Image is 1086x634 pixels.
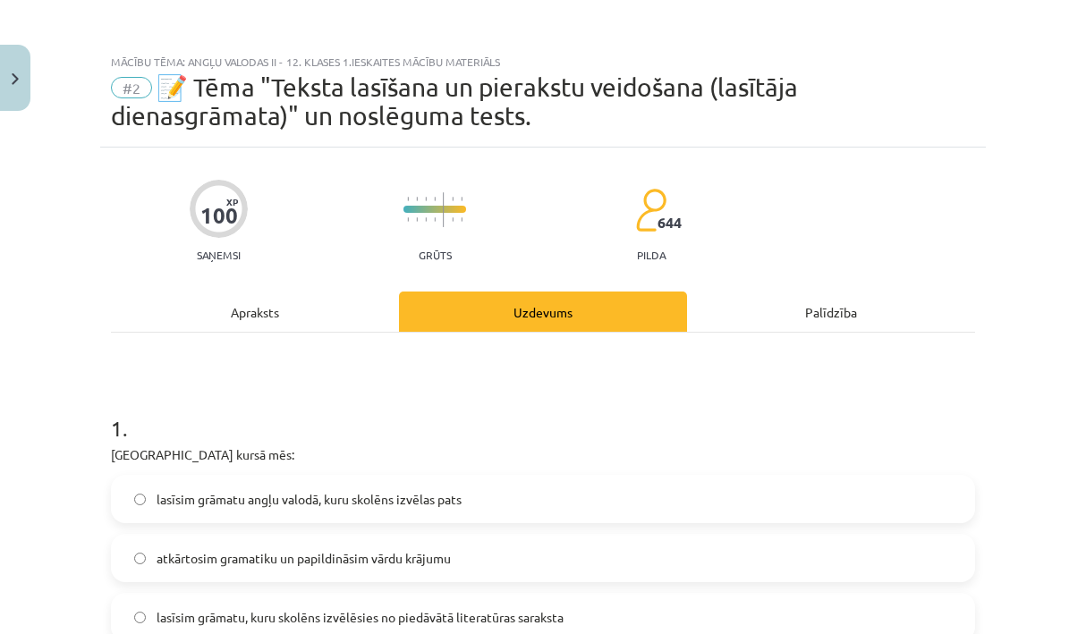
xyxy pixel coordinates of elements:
[190,249,248,261] p: Saņemsi
[419,249,452,261] p: Grūts
[399,292,687,332] div: Uzdevums
[407,197,409,201] img: icon-short-line-57e1e144782c952c97e751825c79c345078a6d821885a25fce030b3d8c18986b.svg
[111,385,975,440] h1: 1 .
[461,217,462,222] img: icon-short-line-57e1e144782c952c97e751825c79c345078a6d821885a25fce030b3d8c18986b.svg
[452,217,454,222] img: icon-short-line-57e1e144782c952c97e751825c79c345078a6d821885a25fce030b3d8c18986b.svg
[200,203,238,228] div: 100
[687,292,975,332] div: Palīdzība
[111,292,399,332] div: Apraksts
[157,490,462,509] span: lasīsim grāmatu angļu valodā, kuru skolēns izvēlas pats
[461,197,462,201] img: icon-short-line-57e1e144782c952c97e751825c79c345078a6d821885a25fce030b3d8c18986b.svg
[443,192,445,227] img: icon-long-line-d9ea69661e0d244f92f715978eff75569469978d946b2353a9bb055b3ed8787d.svg
[407,217,409,222] img: icon-short-line-57e1e144782c952c97e751825c79c345078a6d821885a25fce030b3d8c18986b.svg
[416,217,418,222] img: icon-short-line-57e1e144782c952c97e751825c79c345078a6d821885a25fce030b3d8c18986b.svg
[425,197,427,201] img: icon-short-line-57e1e144782c952c97e751825c79c345078a6d821885a25fce030b3d8c18986b.svg
[434,217,436,222] img: icon-short-line-57e1e144782c952c97e751825c79c345078a6d821885a25fce030b3d8c18986b.svg
[226,197,238,207] span: XP
[134,494,146,505] input: lasīsim grāmatu angļu valodā, kuru skolēns izvēlas pats
[157,549,451,568] span: atkārtosim gramatiku un papildināsim vārdu krājumu
[637,249,666,261] p: pilda
[157,608,564,627] span: lasīsim grāmatu, kuru skolēns izvēlēsies no piedāvātā literatūras saraksta
[111,77,152,98] span: #2
[134,553,146,564] input: atkārtosim gramatiku un papildināsim vārdu krājumu
[425,217,427,222] img: icon-short-line-57e1e144782c952c97e751825c79c345078a6d821885a25fce030b3d8c18986b.svg
[635,188,666,232] img: students-c634bb4e5e11cddfef0936a35e636f08e4e9abd3cc4e673bd6f9a4125e45ecb1.svg
[111,72,798,131] span: 📝 Tēma "Teksta lasīšana un pierakstu veidošana (lasītāja dienasgrāmata)" un noslēguma tests.
[111,55,975,68] div: Mācību tēma: Angļu valodas ii - 12. klases 1.ieskaites mācību materiāls
[416,197,418,201] img: icon-short-line-57e1e144782c952c97e751825c79c345078a6d821885a25fce030b3d8c18986b.svg
[111,445,975,464] p: [GEOGRAPHIC_DATA] kursā mēs:
[658,215,682,231] span: 644
[434,197,436,201] img: icon-short-line-57e1e144782c952c97e751825c79c345078a6d821885a25fce030b3d8c18986b.svg
[12,73,19,85] img: icon-close-lesson-0947bae3869378f0d4975bcd49f059093ad1ed9edebbc8119c70593378902aed.svg
[134,612,146,623] input: lasīsim grāmatu, kuru skolēns izvēlēsies no piedāvātā literatūras saraksta
[452,197,454,201] img: icon-short-line-57e1e144782c952c97e751825c79c345078a6d821885a25fce030b3d8c18986b.svg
